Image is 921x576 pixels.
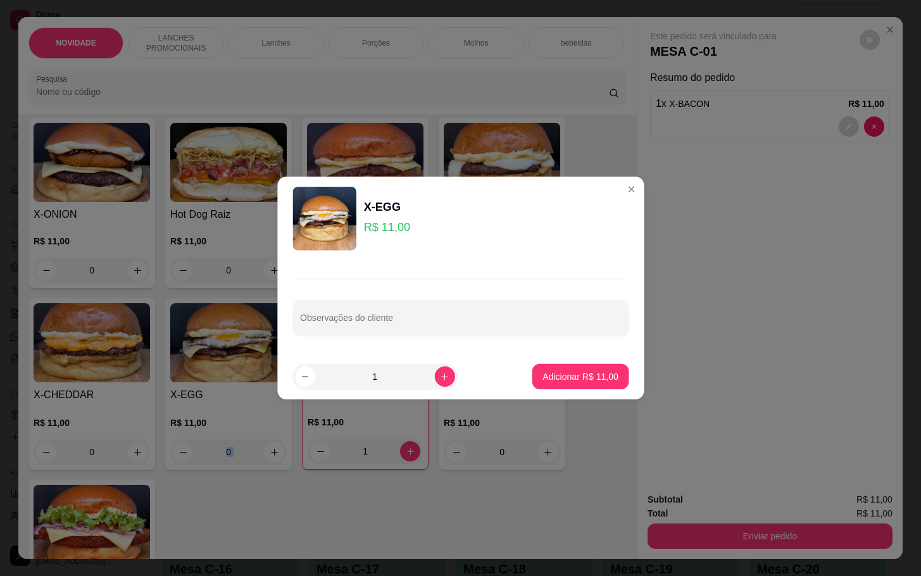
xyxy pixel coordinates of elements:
p: R$ 11,00 [364,218,410,236]
button: increase-product-quantity [434,366,454,387]
button: decrease-product-quantity [295,366,315,387]
div: X-EGG [364,198,410,216]
button: Adicionar R$ 11,00 [532,364,629,389]
button: Close [621,179,641,199]
input: Observações do cliente [300,316,621,329]
img: product-image [292,187,356,251]
p: Adicionar R$ 11,00 [542,370,618,383]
